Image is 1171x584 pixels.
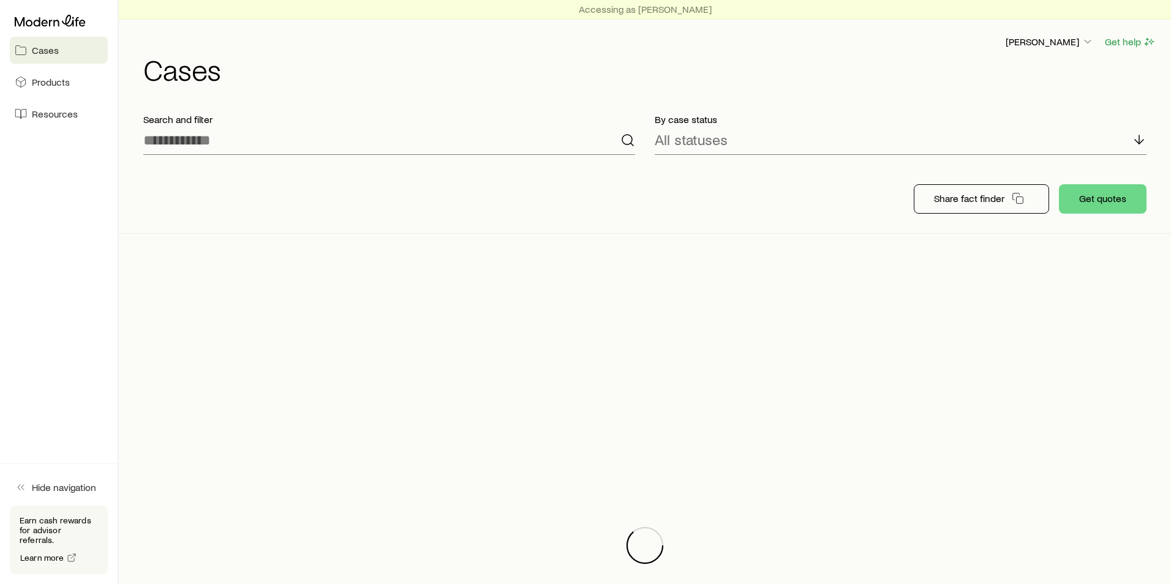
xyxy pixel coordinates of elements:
[32,44,59,56] span: Cases
[20,515,98,545] p: Earn cash rewards for advisor referrals.
[143,54,1156,84] h1: Cases
[934,192,1004,204] p: Share fact finder
[579,3,712,15] p: Accessing as [PERSON_NAME]
[20,553,64,562] span: Learn more
[655,113,1147,125] p: By case status
[655,131,728,148] p: All statuses
[1104,35,1156,49] button: Get help
[32,481,96,493] span: Hide navigation
[1059,184,1147,214] button: Get quotes
[143,113,635,125] p: Search and filter
[914,184,1049,214] button: Share fact finder
[32,108,78,120] span: Resources
[1006,36,1094,48] p: [PERSON_NAME]
[10,37,108,64] a: Cases
[32,76,70,88] span: Products
[10,506,108,574] div: Earn cash rewards for advisor referrals.Learn more
[10,100,108,127] a: Resources
[1005,35,1094,50] button: [PERSON_NAME]
[10,474,108,501] button: Hide navigation
[10,69,108,95] a: Products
